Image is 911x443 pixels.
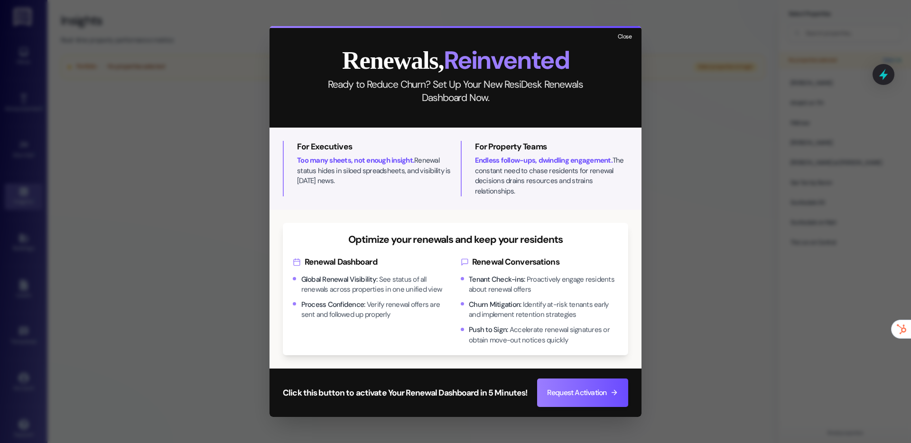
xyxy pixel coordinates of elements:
[475,156,629,196] p: The constant need to chase residents for renewal decisions drains resources and strains relations...
[475,156,613,165] span: Endless follow-ups, dwindling engagement.
[469,300,608,319] span: Identify at-risk tenants early and implement retention strategies
[469,300,521,309] span: Churn Mitigation :
[297,156,451,186] p: Renewal status hides in siloed spreadsheets, and visibility is [DATE] news.
[469,325,508,334] span: Push to Sign :
[469,325,610,344] span: Accelerate renewal signatures or obtain move-out notices quickly
[283,48,628,73] h2: Renewals,
[301,300,440,319] span: Verify renewal offers are sent and followed up properly
[461,256,619,268] h4: Renewal Conversations
[293,256,451,268] h4: Renewal Dashboard
[444,44,569,76] span: Reinvented
[301,300,365,309] span: Process Confidence :
[316,78,595,104] p: Ready to Reduce Churn? Set Up Your New ResiDesk Renewals Dashboard Now.
[469,275,614,294] span: Proactively engage residents about renewal offers
[469,275,525,284] span: Tenant Check-ins :
[537,378,628,407] button: Request Activation
[297,156,414,165] span: Too many sheets, not enough insight.
[475,141,629,153] h3: For Property Teams
[293,233,618,246] h3: Optimize your renewals and keep your residents
[614,31,635,43] button: Close modal
[297,141,451,153] h3: For Executives
[283,387,527,399] h3: Click this button to activate Your Renewal Dashboard in 5 Minutes!
[301,275,442,294] span: See status of all renewals across properties in one unified view
[301,275,378,284] span: Global Renewal Visibility :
